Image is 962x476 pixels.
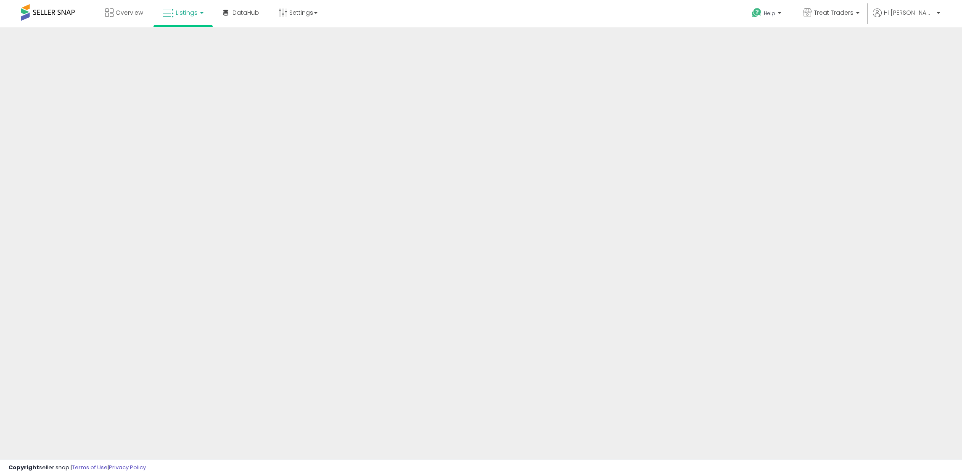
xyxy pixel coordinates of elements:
[814,8,854,17] span: Treat Traders
[764,10,775,17] span: Help
[233,8,259,17] span: DataHub
[884,8,934,17] span: Hi [PERSON_NAME]
[745,1,790,27] a: Help
[116,8,143,17] span: Overview
[751,8,762,18] i: Get Help
[873,8,940,27] a: Hi [PERSON_NAME]
[176,8,198,17] span: Listings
